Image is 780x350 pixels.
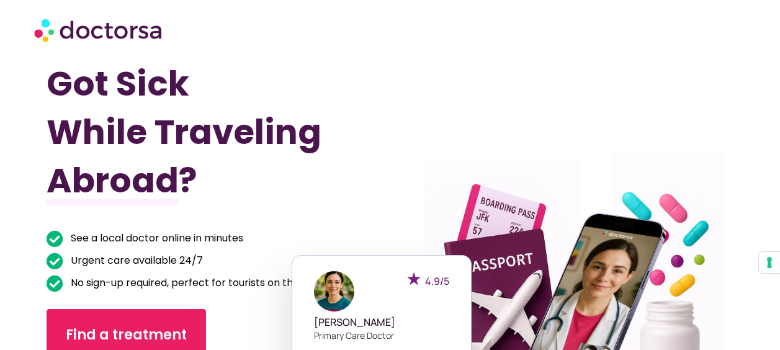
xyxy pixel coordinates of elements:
span: Urgent care available 24/7 [68,252,203,269]
p: Primary care doctor [314,329,449,342]
h5: [PERSON_NAME] [314,316,449,328]
h1: Got Sick While Traveling Abroad? [47,60,338,205]
span: 4.9/5 [425,274,449,288]
span: See a local doctor online in minutes [68,230,243,247]
span: No sign-up required, perfect for tourists on the go [68,274,314,292]
button: Your consent preferences for tracking technologies [759,252,780,273]
span: Find a treatment [66,325,187,345]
